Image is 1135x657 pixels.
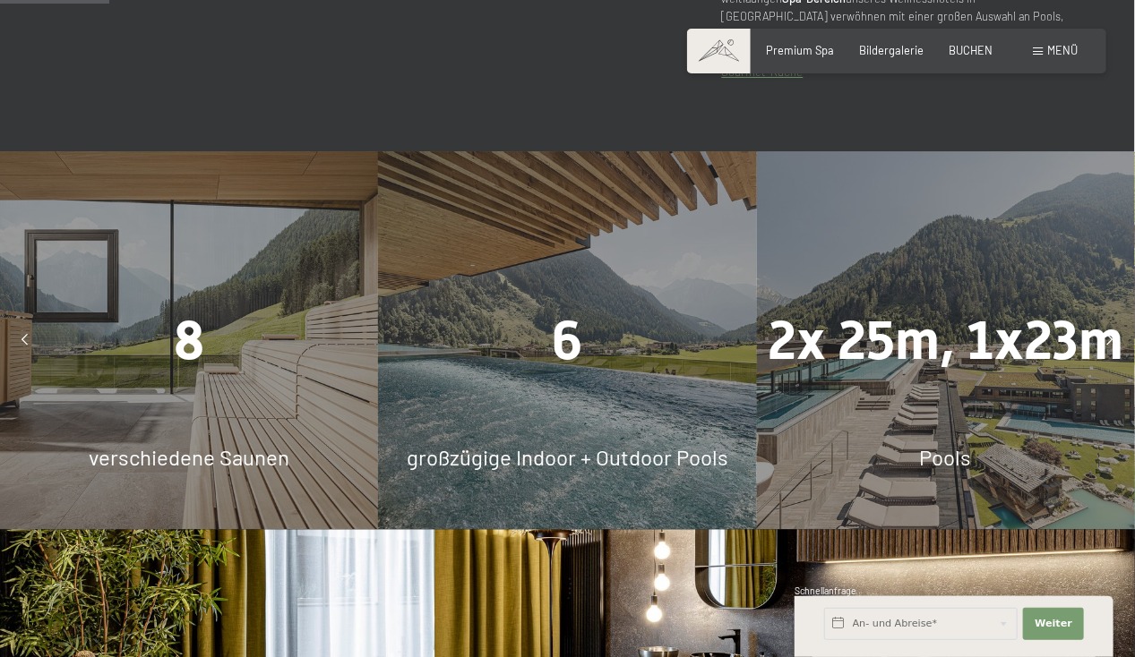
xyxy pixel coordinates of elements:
span: Schnellanfrage [795,585,856,596]
span: 8 [174,310,204,372]
span: 2x 25m, 1x23m [768,310,1123,372]
a: BUCHEN [950,43,993,57]
span: Pools [920,445,972,471]
span: großzügige Indoor + Outdoor Pools [407,445,728,471]
span: verschiedene Saunen [89,445,289,471]
a: Bildergalerie [860,43,924,57]
a: Premium Spa [767,43,835,57]
span: Menü [1047,43,1078,57]
a: Gourmet-Küche [722,64,804,79]
span: Weiter [1035,617,1072,631]
button: Weiter [1023,608,1084,640]
span: 6 [552,310,582,372]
